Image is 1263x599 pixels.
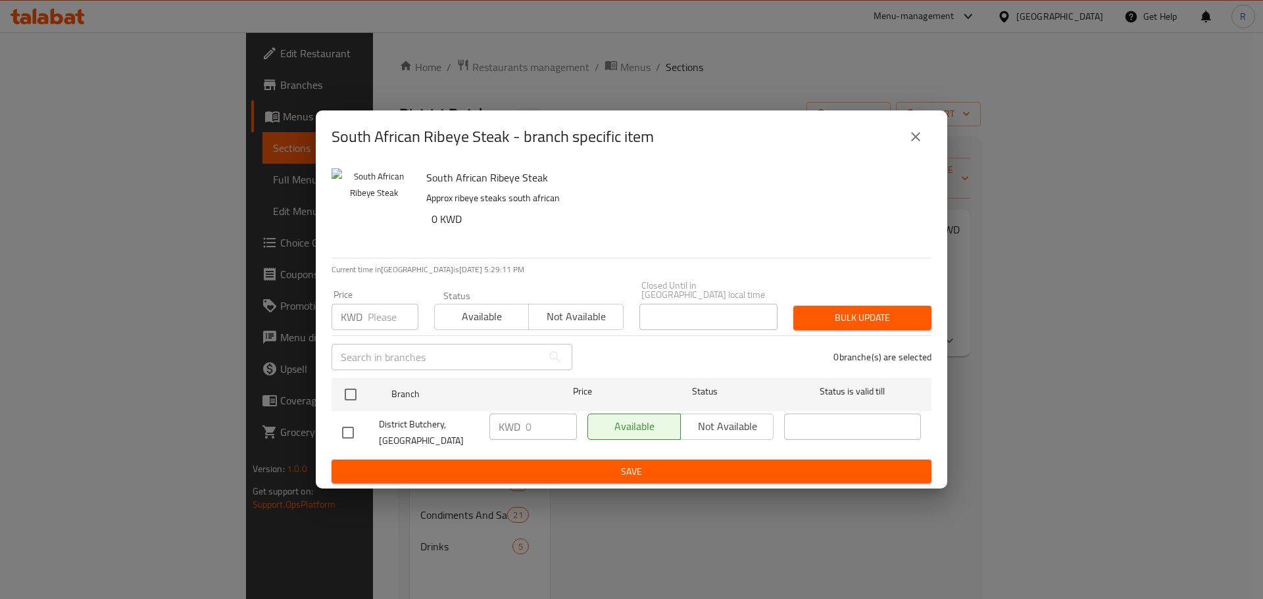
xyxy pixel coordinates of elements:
[426,168,921,187] h6: South African Ribeye Steak
[793,306,931,330] button: Bulk update
[637,383,774,400] span: Status
[440,307,524,326] span: Available
[332,168,416,252] img: South African Ribeye Steak
[526,414,577,440] input: Please enter price
[426,190,921,206] p: Approx ribeye steaks south african
[900,121,931,153] button: close
[499,419,520,435] p: KWD
[332,264,931,276] p: Current time in [GEOGRAPHIC_DATA] is [DATE] 5:29:11 PM
[332,460,931,484] button: Save
[332,126,654,147] h2: South African Ribeye Steak - branch specific item
[833,350,931,364] p: 0 branche(s) are selected
[368,304,418,330] input: Please enter price
[539,383,626,400] span: Price
[784,383,921,400] span: Status is valid till
[528,304,623,330] button: Not available
[434,304,529,330] button: Available
[332,344,542,370] input: Search in branches
[804,310,921,326] span: Bulk update
[391,386,528,402] span: Branch
[342,464,921,480] span: Save
[534,307,618,326] span: Not available
[432,210,921,228] h6: 0 KWD
[341,309,362,325] p: KWD
[379,416,479,449] span: District Butchery, [GEOGRAPHIC_DATA]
